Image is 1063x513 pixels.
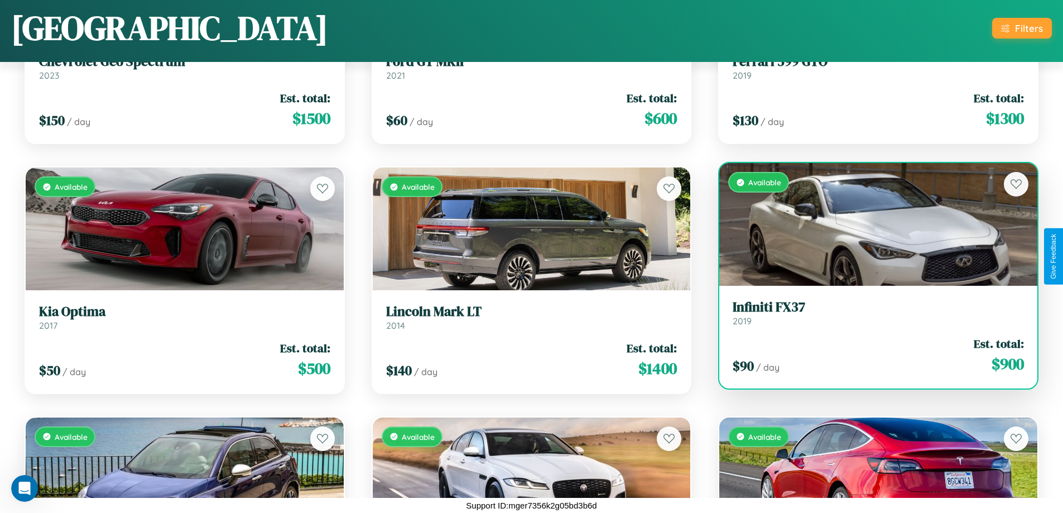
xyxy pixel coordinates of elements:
span: $ 1400 [638,357,677,380]
iframe: Intercom live chat [11,475,38,502]
span: $ 900 [992,353,1024,375]
span: $ 1500 [292,107,330,130]
a: Lincoln Mark LT2014 [386,304,677,331]
span: $ 50 [39,361,60,380]
h3: Infiniti FX37 [733,299,1024,315]
span: Available [748,178,781,187]
span: 2023 [39,70,59,81]
span: / day [414,366,437,377]
span: $ 500 [298,357,330,380]
button: Filters [992,18,1052,39]
span: Est. total: [280,90,330,106]
span: Available [402,182,435,191]
p: Support ID: mger7356k2g05bd3b6d [466,498,597,513]
h3: Ferrari 599 GTO [733,54,1024,70]
span: Available [55,432,88,442]
span: / day [756,362,780,373]
h3: Chevrolet Geo Spectrum [39,54,330,70]
a: Chevrolet Geo Spectrum2023 [39,54,330,81]
span: $ 600 [644,107,677,130]
span: Est. total: [974,90,1024,106]
h3: Ford GT MKII [386,54,677,70]
span: 2019 [733,70,752,81]
span: Available [748,432,781,442]
span: Est. total: [974,335,1024,352]
span: $ 150 [39,111,65,130]
span: Available [55,182,88,191]
h3: Lincoln Mark LT [386,304,677,320]
div: Filters [1015,22,1043,34]
span: 2019 [733,315,752,327]
span: 2017 [39,320,57,331]
a: Ferrari 599 GTO2019 [733,54,1024,81]
h1: [GEOGRAPHIC_DATA] [11,5,328,51]
span: Est. total: [280,340,330,356]
span: / day [761,116,784,127]
span: Available [402,432,435,442]
a: Infiniti FX372019 [733,299,1024,327]
span: $ 140 [386,361,412,380]
a: Kia Optima2017 [39,304,330,331]
span: 2021 [386,70,405,81]
h3: Kia Optima [39,304,330,320]
div: Give Feedback [1050,234,1057,279]
span: Est. total: [627,340,677,356]
span: 2014 [386,320,405,331]
span: Est. total: [627,90,677,106]
span: / day [67,116,90,127]
span: / day [62,366,86,377]
a: Ford GT MKII2021 [386,54,677,81]
span: $ 1300 [986,107,1024,130]
span: $ 90 [733,357,754,375]
span: $ 130 [733,111,758,130]
span: / day [410,116,433,127]
span: $ 60 [386,111,407,130]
